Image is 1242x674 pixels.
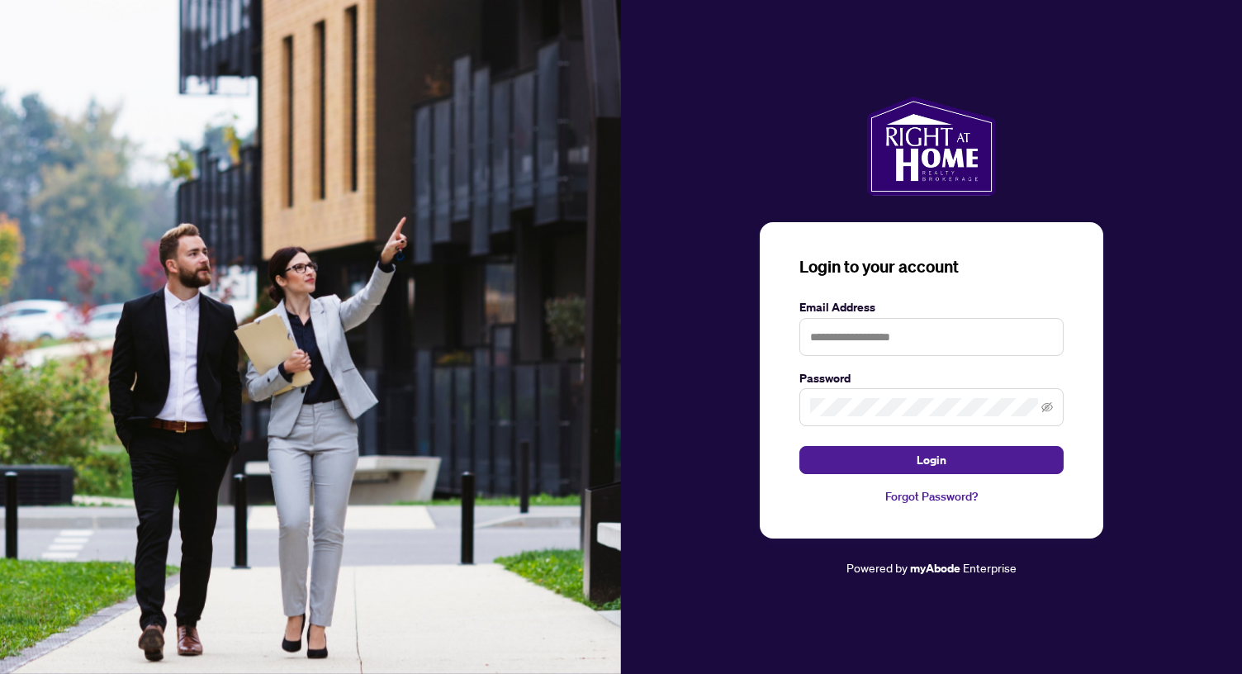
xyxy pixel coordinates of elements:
img: ma-logo [867,97,995,196]
a: Forgot Password? [799,487,1064,505]
span: Login [917,447,946,473]
span: Enterprise [963,560,1017,575]
span: eye-invisible [1041,401,1053,413]
a: myAbode [910,559,960,577]
h3: Login to your account [799,255,1064,278]
button: Login [799,446,1064,474]
label: Email Address [799,298,1064,316]
span: Powered by [846,560,908,575]
label: Password [799,369,1064,387]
